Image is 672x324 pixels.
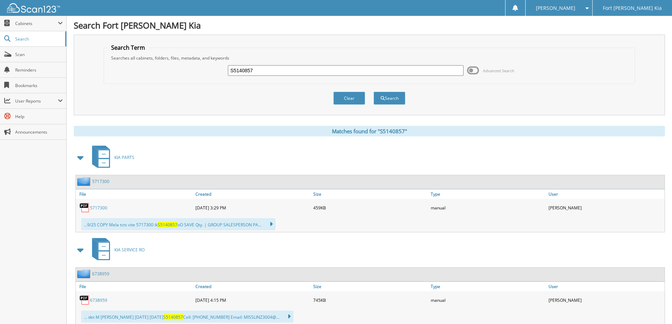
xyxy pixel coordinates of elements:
[114,154,134,160] span: KIA PARTS
[15,114,63,120] span: Help
[374,92,405,105] button: Search
[92,271,109,277] a: 6738959
[108,44,149,51] legend: Search Term
[15,36,62,42] span: Search
[79,202,90,213] img: PDF.png
[7,3,60,13] img: scan123-logo-white.svg
[536,6,575,10] span: [PERSON_NAME]
[483,68,514,73] span: Advanced Search
[547,293,665,307] div: [PERSON_NAME]
[429,282,547,291] a: Type
[90,297,107,303] a: 6738959
[92,178,109,184] a: 5717300
[311,282,429,291] a: Size
[79,295,90,305] img: PDF.png
[429,293,547,307] div: manual
[547,201,665,215] div: [PERSON_NAME]
[194,201,311,215] div: [DATE] 3:29 PM
[77,269,92,278] img: folder2.png
[77,177,92,186] img: folder2.png
[15,51,63,57] span: Scan
[429,189,547,199] a: Type
[158,222,177,228] span: S5140857
[108,55,631,61] div: Searches all cabinets, folders, files, metadata, and keywords
[603,6,662,10] span: Fort [PERSON_NAME] Kia
[81,311,293,323] div: ... det M [PERSON_NAME] [DATE] [DATE] Cell: [PHONE_NUMBER] Email: MISSLINZ3004@...
[311,189,429,199] a: Size
[311,201,429,215] div: 459KB
[74,19,665,31] h1: Search Fort [PERSON_NAME] Kia
[15,67,63,73] span: Reminders
[429,201,547,215] div: manual
[333,92,365,105] button: Clear
[114,247,145,253] span: KIA SERVICE RO
[74,126,665,136] div: Matches found for "S5140857"
[76,282,194,291] a: File
[311,293,429,307] div: 745KB
[15,129,63,135] span: Announcements
[88,236,145,264] a: KIA SERVICE RO
[194,282,311,291] a: Created
[194,189,311,199] a: Created
[88,143,134,171] a: KIA PARTS
[163,314,183,320] span: S5140857
[637,290,672,324] iframe: Chat Widget
[15,20,58,26] span: Cabinets
[547,189,665,199] a: User
[81,218,276,230] div: ...9/25 COPY Mela tcts vite 5717300 ik oO SAVE Qty. | GROUP SALESPERSON PA...
[547,282,665,291] a: User
[15,98,58,104] span: User Reports
[90,205,107,211] a: 5717300
[194,293,311,307] div: [DATE] 4:15 PM
[76,189,194,199] a: File
[15,82,63,88] span: Bookmarks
